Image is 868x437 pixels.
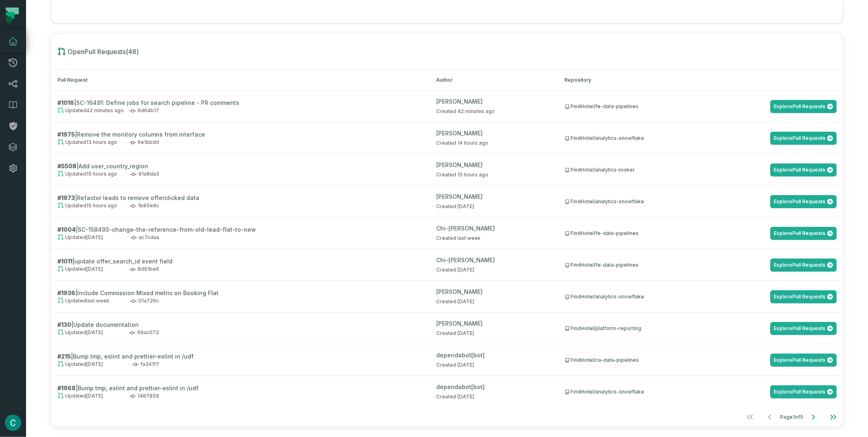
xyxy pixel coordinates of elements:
[57,170,117,178] span: Updated
[436,129,551,137] div: [PERSON_NAME]
[565,294,645,300] div: FindHotel/analytics-snowflake
[86,202,117,209] relative-time: Aug 18, 2025, 7:38 PM GMT+2
[436,267,474,273] span: Created
[57,353,71,360] strong: # 215
[457,140,488,146] relative-time: Aug 18, 2025, 9:02 PM GMT+2
[457,394,474,400] relative-time: Aug 6, 2025, 11:00 PM GMT+2
[436,330,474,336] span: Created
[457,267,474,273] relative-time: Aug 14, 2025, 4:05 PM GMT+2
[565,198,645,205] div: FindHotel/analytics-snowflake
[436,108,495,114] span: Created
[57,162,261,170] h2: | Add user_country_region
[129,107,159,114] span: 6d64b17
[565,230,639,237] div: FindHotel/fe-data-pipelines
[129,265,159,273] span: 8d91be6
[436,224,551,233] div: Chi-[PERSON_NAME]
[57,329,103,336] span: Updated
[86,393,103,399] relative-time: Aug 6, 2025, 11:09 PM GMT+2
[770,227,837,240] a: ExplorePull Requests
[436,235,481,241] span: Created
[760,409,780,425] button: Go to previous page
[770,385,837,398] a: ExplorePull Requests
[770,163,837,176] a: ExplorePull Requests
[430,70,558,91] th: Author
[57,257,261,265] h2: | update offer_search_id event field
[770,100,837,113] a: ExplorePull Requests
[129,139,159,146] span: 6e1bbdd
[565,262,639,268] div: FindHotel/fe-data-pipelines
[565,167,635,173] div: FindHotel/analytics-looker
[86,329,103,335] relative-time: Aug 7, 2025, 6:28 PM GMT+2
[457,330,474,336] relative-time: Aug 4, 2025, 4:12 PM GMT+2
[57,139,117,146] span: Updated
[57,163,77,170] strong: # 5508
[565,103,639,110] div: FindHotel/fe-data-pipelines
[770,290,837,303] a: ExplorePull Requests
[130,297,159,304] span: 01a726c
[770,195,837,208] a: ExplorePull Requests
[436,287,551,296] div: [PERSON_NAME]
[457,203,474,209] relative-time: Aug 14, 2025, 4:39 PM GMT+2
[436,298,474,304] span: Created
[57,385,76,391] strong: # 1968
[57,320,261,329] h2: | Update documentation
[457,235,481,241] relative-time: Aug 11, 2025, 3:19 PM GMT+2
[132,361,159,368] span: fa341f7
[86,361,103,367] relative-time: Aug 7, 2025, 2:29 AM GMT+2
[57,107,124,114] span: Updated
[57,392,103,400] span: Updated
[86,266,103,272] relative-time: Aug 14, 2025, 4:13 PM GMT+2
[565,389,645,395] div: FindHotel/analytics-snowflake
[740,409,760,425] button: Go to first page
[57,297,109,304] span: Updated
[804,409,823,425] button: Go to next page
[565,357,639,363] div: FindHotel/ca-data-pipelines
[436,192,551,201] div: [PERSON_NAME]
[86,107,124,113] relative-time: Aug 19, 2025, 10:23 AM GMT+2
[824,409,843,425] button: Go to last page
[57,47,850,57] h1: Open Pull Requests ( 48 )
[436,172,488,178] span: Created
[57,225,261,234] h2: | SC-158493-change-the-reference-from-old-lead-flat-to-new
[57,98,261,107] h2: | SC-16491: Define jobs for search pipeline - PR comments
[57,130,261,139] h2: | Remove the monitory columns from interface
[457,172,488,178] relative-time: Aug 18, 2025, 7:29 PM GMT+2
[57,226,76,233] strong: # 1004
[436,140,488,146] span: Created
[770,354,837,367] a: ExplorePull Requests
[57,321,71,328] strong: # 130
[129,329,159,336] span: 69ac072
[130,170,159,178] span: 91a8da3
[57,234,103,241] span: Updated
[770,322,837,335] a: ExplorePull Requests
[436,319,551,328] div: [PERSON_NAME]
[457,298,474,304] relative-time: Jun 27, 2025, 10:53 PM GMT+2
[436,394,474,400] span: Created
[57,265,103,273] span: Updated
[436,256,551,264] div: Chi-[PERSON_NAME]
[740,409,843,425] ul: Page 1 of 5
[436,362,474,368] span: Created
[129,392,159,400] span: 1487859
[436,203,474,209] span: Created
[57,194,75,201] strong: # 1973
[86,139,117,145] relative-time: Aug 18, 2025, 9:11 PM GMT+2
[565,325,642,332] div: FindHotel/platform-reporting
[86,171,117,177] relative-time: Aug 18, 2025, 7:40 PM GMT+2
[770,259,837,272] a: ExplorePull Requests
[457,108,495,114] relative-time: Aug 19, 2025, 10:22 AM GMT+2
[457,362,474,368] relative-time: Aug 7, 2025, 2:20 AM GMT+2
[770,132,837,145] a: ExplorePull Requests
[57,131,75,138] strong: # 1975
[51,70,430,91] th: Pull Request
[436,161,551,169] div: [PERSON_NAME]
[436,383,551,391] div: dependabot[bot]
[565,135,645,141] div: FindHotel/analytics-snowflake
[558,70,843,91] th: Repository
[57,289,75,296] strong: # 1936
[57,99,74,106] strong: # 1016
[57,352,261,361] h2: | Bump tmp, eslint and prettier-eslint in /udf
[436,351,551,359] div: dependabot[bot]
[5,415,21,431] img: avatar of Cristian Gomez
[57,193,261,202] h2: | Refactor leads to remove offerclicked data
